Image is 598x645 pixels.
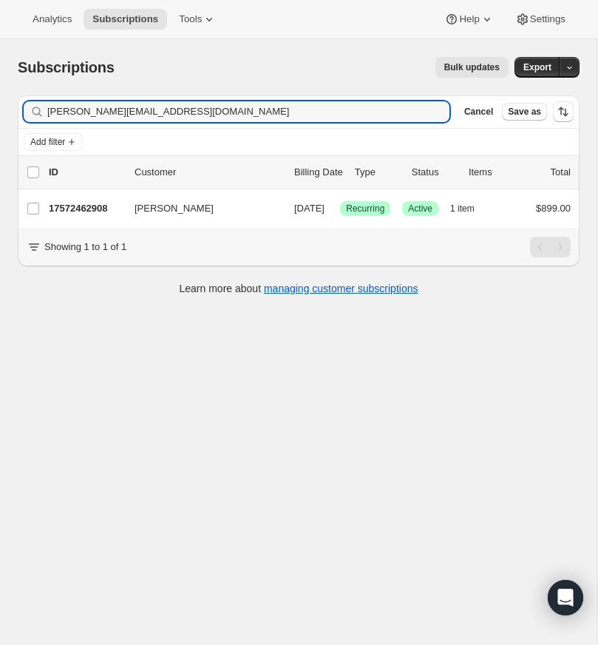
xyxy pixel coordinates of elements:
[346,203,384,215] span: Recurring
[126,197,273,220] button: [PERSON_NAME]
[179,13,202,25] span: Tools
[44,240,126,254] p: Showing 1 to 1 of 1
[294,165,343,180] p: Billing Date
[84,9,167,30] button: Subscriptions
[458,103,499,121] button: Cancel
[412,165,457,180] p: Status
[450,203,475,215] span: 1 item
[408,203,432,215] span: Active
[30,136,65,148] span: Add filter
[450,198,491,219] button: 1 item
[33,13,72,25] span: Analytics
[355,165,400,180] div: Type
[49,165,571,180] div: IDCustomerBilling DateTypeStatusItemsTotal
[506,9,574,30] button: Settings
[24,133,83,151] button: Add filter
[551,165,571,180] p: Total
[135,165,282,180] p: Customer
[514,57,560,78] button: Export
[536,203,571,214] span: $899.00
[294,203,325,214] span: [DATE]
[459,13,479,25] span: Help
[530,13,565,25] span: Settings
[523,61,551,73] span: Export
[469,165,514,180] div: Items
[435,57,509,78] button: Bulk updates
[49,201,123,216] p: 17572462908
[180,281,418,296] p: Learn more about
[435,9,503,30] button: Help
[47,101,449,122] input: Filter subscribers
[170,9,225,30] button: Tools
[502,103,547,121] button: Save as
[49,165,123,180] p: ID
[508,106,541,118] span: Save as
[444,61,500,73] span: Bulk updates
[530,237,571,257] nav: Pagination
[49,198,571,219] div: 17572462908[PERSON_NAME][DATE]SuccessRecurringSuccessActive1 item$899.00
[18,59,115,75] span: Subscriptions
[92,13,158,25] span: Subscriptions
[548,580,583,615] div: Open Intercom Messenger
[24,9,81,30] button: Analytics
[553,101,574,122] button: Sort the results
[264,283,418,294] a: managing customer subscriptions
[135,201,214,216] span: [PERSON_NAME]
[464,106,493,118] span: Cancel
